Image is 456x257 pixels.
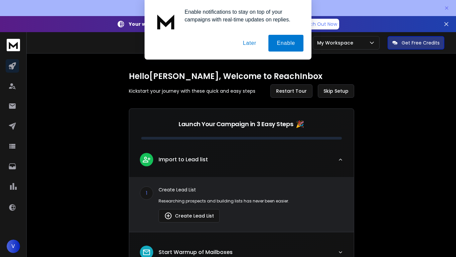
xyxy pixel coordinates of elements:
[7,240,20,253] button: V
[179,119,293,129] p: Launch Your Campaign in 3 Easy Steps
[140,186,153,200] div: 1
[268,35,303,52] button: Enable
[164,212,172,220] img: lead
[159,209,220,223] button: Create Lead List
[142,248,151,257] img: lead
[323,88,349,94] span: Skip Setup
[296,119,304,129] span: 🎉
[234,35,264,52] button: Later
[270,84,312,98] button: Restart Tour
[129,148,354,177] button: leadImport to Lead list
[129,177,354,232] div: leadImport to Lead list
[159,198,343,204] p: Researching prospects and building lists has never been easier.
[129,88,255,94] p: Kickstart your journey with these quick and easy steps
[318,84,354,98] button: Skip Setup
[159,248,233,256] p: Start Warmup of Mailboxes
[153,8,179,35] img: notification icon
[179,8,303,23] div: Enable notifications to stay on top of your campaigns with real-time updates on replies.
[142,155,151,164] img: lead
[159,156,208,164] p: Import to Lead list
[159,186,343,193] p: Create Lead List
[129,71,354,82] h1: Hello [PERSON_NAME] , Welcome to ReachInbox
